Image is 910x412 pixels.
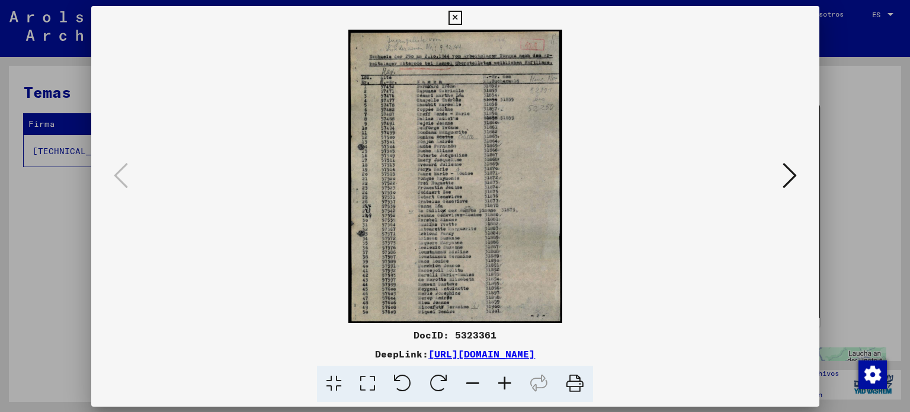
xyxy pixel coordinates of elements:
a: [URL][DOMAIN_NAME] [428,348,535,360]
div: Cambiar el consentimiento [858,360,886,388]
div: DeepLink: [91,347,819,361]
img: 001.jpg [132,30,779,323]
img: Cambiar el consentimiento [858,360,887,389]
div: DocID: 5323361 [91,328,819,342]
